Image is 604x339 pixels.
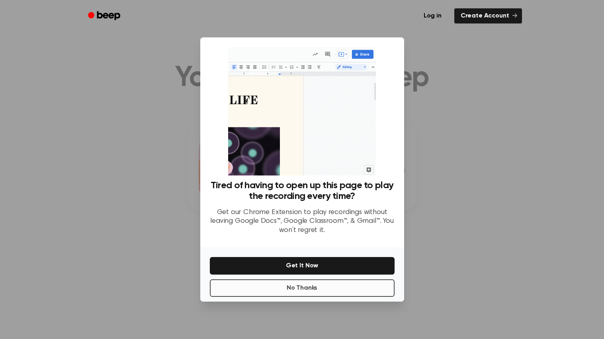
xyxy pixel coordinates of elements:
[210,180,395,202] h3: Tired of having to open up this page to play the recording every time?
[416,7,450,25] a: Log in
[210,257,395,275] button: Get It Now
[210,208,395,235] p: Get our Chrome Extension to play recordings without leaving Google Docs™, Google Classroom™, & Gm...
[210,279,395,297] button: No Thanks
[454,8,522,23] a: Create Account
[82,8,127,24] a: Beep
[228,47,376,175] img: Beep extension in action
